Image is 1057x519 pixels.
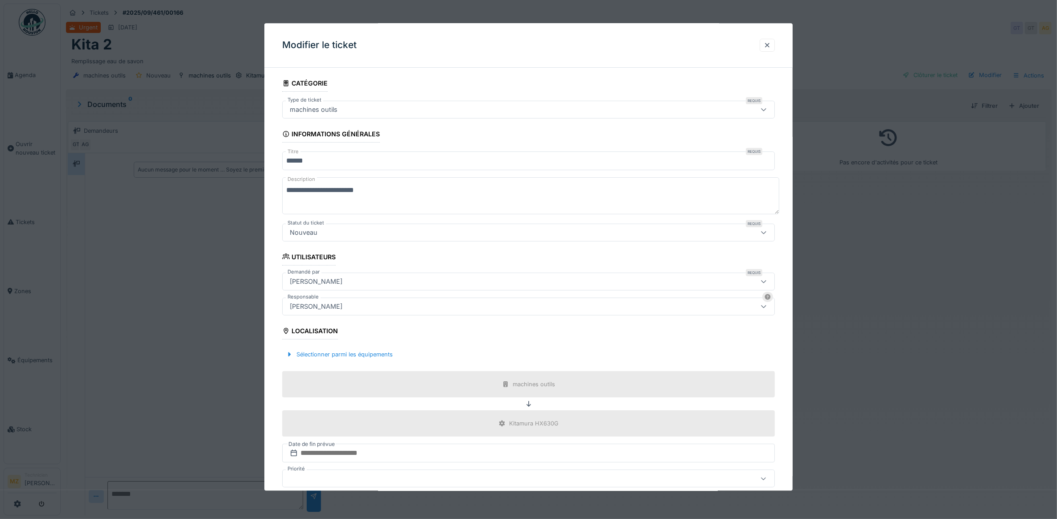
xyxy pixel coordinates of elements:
label: Demandé par [286,268,321,276]
label: Titre [286,148,300,156]
label: Type de ticket [286,97,323,104]
label: Description [286,174,317,185]
div: Requis [746,269,762,276]
div: Localisation [282,324,338,339]
label: Priorité [286,466,307,473]
div: [PERSON_NAME] [286,277,346,286]
div: Informations générales [282,128,380,143]
div: machines outils [513,380,555,389]
label: Statut du ticket [286,219,326,227]
div: Requis [746,148,762,155]
label: Responsable [286,293,321,301]
div: Utilisateurs [282,250,336,266]
label: Date de fin prévue [288,440,336,450]
div: Catégorie [282,77,328,92]
div: Sélectionner parmi les équipements [282,348,396,360]
h3: Modifier le ticket [282,40,357,51]
div: Requis [746,220,762,227]
div: machines outils [286,105,341,115]
div: [PERSON_NAME] [286,302,346,311]
div: Kitamura HX630G [509,420,559,428]
div: Nouveau [286,228,321,237]
div: Requis [746,98,762,105]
